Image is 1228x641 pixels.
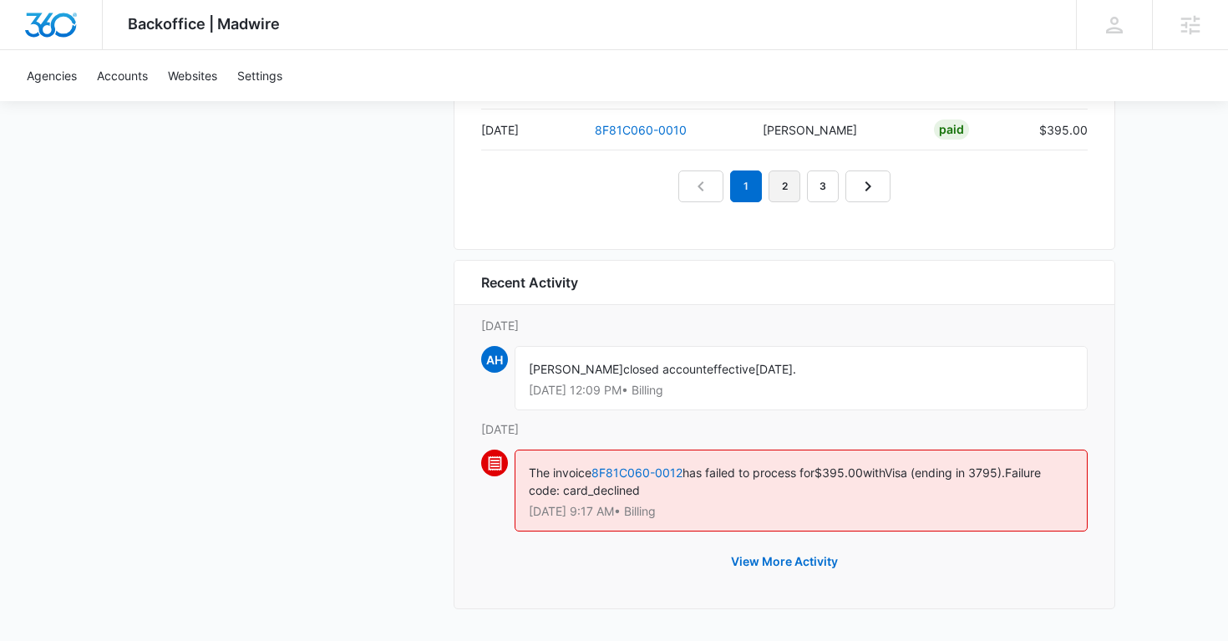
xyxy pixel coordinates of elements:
td: $395.00 [1021,109,1088,150]
h6: Recent Activity [481,272,578,293]
span: AH [481,346,508,373]
button: View More Activity [714,542,855,582]
div: Paid [934,120,969,140]
span: has failed to process for [683,465,814,480]
p: [DATE] [481,420,1088,438]
a: 8F81C060-0010 [595,123,687,137]
em: 1 [730,170,762,202]
span: [DATE]. [755,362,796,376]
span: with [863,465,885,480]
a: Accounts [87,50,158,101]
span: Visa (ending in 3795). [885,465,1005,480]
a: Page 3 [807,170,839,202]
a: Settings [227,50,292,101]
span: closed account [623,362,707,376]
p: [DATE] 12:09 PM • Billing [529,384,1073,396]
p: [DATE] [481,317,1088,334]
span: [PERSON_NAME] [529,362,623,376]
a: Next Page [845,170,891,202]
a: Agencies [17,50,87,101]
span: The invoice [529,465,591,480]
td: [PERSON_NAME] [749,109,921,150]
p: [DATE] 9:17 AM • Billing [529,506,1073,517]
td: [DATE] [481,109,581,150]
a: 8F81C060-0012 [591,465,683,480]
span: $395.00 [814,465,863,480]
a: Websites [158,50,227,101]
nav: Pagination [678,170,891,202]
span: Backoffice | Madwire [128,15,280,33]
span: effective [707,362,755,376]
a: Page 2 [769,170,800,202]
